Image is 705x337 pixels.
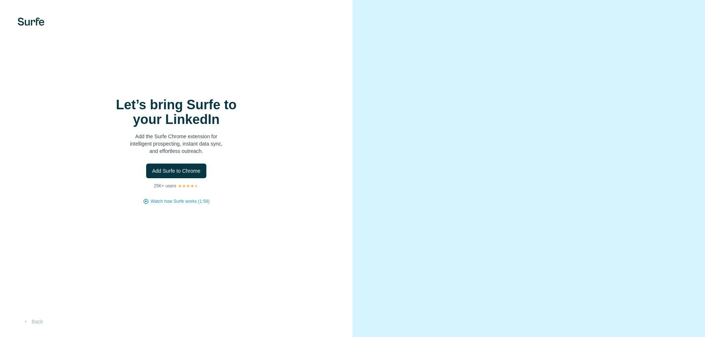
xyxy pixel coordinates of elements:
[103,98,250,127] h1: Let’s bring Surfe to your LinkedIn
[178,184,199,188] img: Rating Stars
[151,198,209,205] button: Watch how Surfe works (1:58)
[154,183,176,189] p: 25K+ users
[18,315,48,328] button: Back
[18,18,44,26] img: Surfe's logo
[152,167,200,175] span: Add Surfe to Chrome
[103,133,250,155] p: Add the Surfe Chrome extension for intelligent prospecting, instant data sync, and effortless out...
[146,164,206,178] button: Add Surfe to Chrome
